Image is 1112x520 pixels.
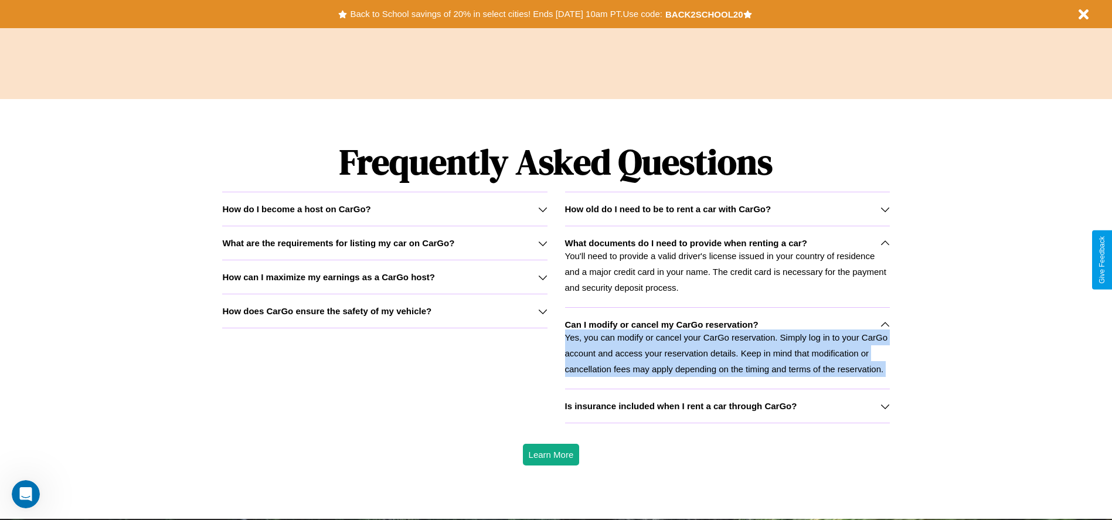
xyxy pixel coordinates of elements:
h3: How do I become a host on CarGo? [222,204,370,214]
h3: What documents do I need to provide when renting a car? [565,238,807,248]
iframe: Intercom live chat [12,480,40,508]
h1: Frequently Asked Questions [222,132,889,192]
h3: How does CarGo ensure the safety of my vehicle? [222,306,431,316]
p: Yes, you can modify or cancel your CarGo reservation. Simply log in to your CarGo account and acc... [565,329,890,377]
h3: How old do I need to be to rent a car with CarGo? [565,204,771,214]
h3: What are the requirements for listing my car on CarGo? [222,238,454,248]
h3: How can I maximize my earnings as a CarGo host? [222,272,435,282]
div: Give Feedback [1098,236,1106,284]
p: You'll need to provide a valid driver's license issued in your country of residence and a major c... [565,248,890,295]
button: Back to School savings of 20% in select cities! Ends [DATE] 10am PT.Use code: [347,6,665,22]
button: Learn More [523,444,580,465]
h3: Is insurance included when I rent a car through CarGo? [565,401,797,411]
b: BACK2SCHOOL20 [665,9,743,19]
h3: Can I modify or cancel my CarGo reservation? [565,320,759,329]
